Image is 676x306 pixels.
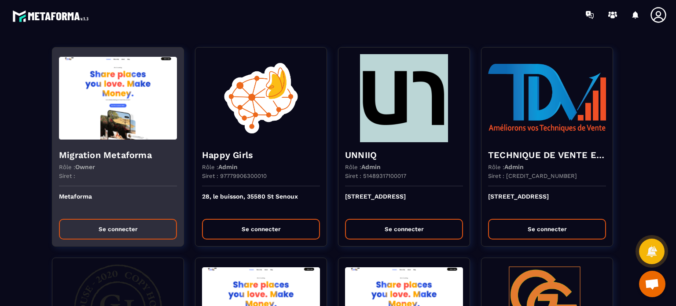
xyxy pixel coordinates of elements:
img: logo [12,8,92,24]
button: Se connecter [488,219,606,240]
h4: UNNIIQ [345,149,463,161]
img: funnel-background [345,54,463,142]
p: Rôle : [488,163,524,170]
p: Siret : [CREDIT_CARD_NUMBER] [488,173,577,179]
span: Owner [75,163,95,170]
p: [STREET_ADDRESS] [488,193,606,212]
span: Admin [504,163,524,170]
span: Admin [361,163,381,170]
img: funnel-background [488,54,606,142]
button: Se connecter [202,219,320,240]
img: funnel-background [202,54,320,142]
p: Rôle : [59,163,95,170]
p: Siret : [59,173,75,179]
p: [STREET_ADDRESS] [345,193,463,212]
p: Siret : 97779906300010 [202,173,267,179]
h4: Happy Girls [202,149,320,161]
img: funnel-background [59,54,177,142]
p: Rôle : [345,163,381,170]
button: Se connecter [345,219,463,240]
h4: TECHNIQUE DE VENTE EDITION [488,149,606,161]
p: Siret : 51489317100017 [345,173,406,179]
h4: Migration Metaforma [59,149,177,161]
p: 28, le buisson, 35580 St Senoux [202,193,320,212]
div: Ouvrir le chat [639,271,665,297]
button: Se connecter [59,219,177,240]
p: Rôle : [202,163,238,170]
p: Metaforma [59,193,177,212]
span: Admin [218,163,238,170]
